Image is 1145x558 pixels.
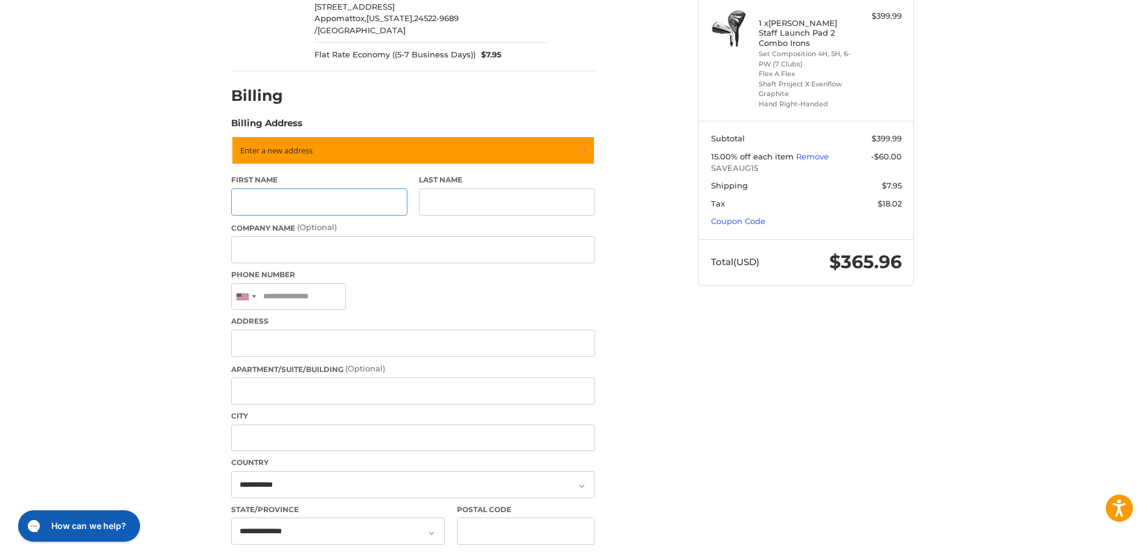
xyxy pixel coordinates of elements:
span: 24522-9689 / [314,13,459,35]
label: City [231,411,595,422]
span: Flat Rate Economy ((5-7 Business Days)) [314,49,476,61]
span: $365.96 [829,251,902,273]
label: Phone Number [231,269,595,280]
span: [GEOGRAPHIC_DATA] [317,25,406,35]
small: (Optional) [345,364,385,373]
li: Flex A Flex [759,69,851,79]
span: -$60.00 [871,152,902,161]
li: Hand Right-Handed [759,99,851,109]
label: Last Name [419,175,595,185]
label: Apartment/Suite/Building [231,363,595,375]
li: Shaft Project X Evenflow Graphite [759,79,851,99]
label: Address [231,316,595,327]
legend: Billing Address [231,117,302,136]
a: Coupon Code [711,216,765,226]
span: SAVEAUG15 [711,162,902,175]
h2: Billing [231,86,302,105]
span: Shipping [711,181,748,190]
span: Appomattox, [314,13,366,23]
span: 15.00% off each item [711,152,796,161]
li: Set Composition 4H, 5H, 6-PW (7 Clubs) [759,49,851,69]
h4: 1 x [PERSON_NAME] Staff Launch Pad 2 Combo Irons [759,18,851,48]
span: Enter a new address [240,145,313,156]
span: [US_STATE], [366,13,414,23]
div: United States: +1 [232,284,260,310]
label: Company Name [231,222,595,234]
label: First Name [231,175,407,185]
span: Subtotal [711,133,745,143]
span: $18.02 [878,199,902,208]
span: $399.99 [872,133,902,143]
a: Enter or select a different address [231,136,595,165]
span: $7.95 [882,181,902,190]
span: [STREET_ADDRESS] [314,2,395,11]
iframe: Google Customer Reviews [1045,525,1145,558]
iframe: Gorgias live chat messenger [12,506,144,546]
label: Postal Code [457,504,596,515]
label: State/Province [231,504,445,515]
span: Total (USD) [711,256,759,268]
a: Remove [796,152,829,161]
label: Country [231,457,595,468]
div: $399.99 [854,10,902,22]
span: Tax [711,199,725,208]
span: $7.95 [476,49,502,61]
small: (Optional) [297,222,337,232]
